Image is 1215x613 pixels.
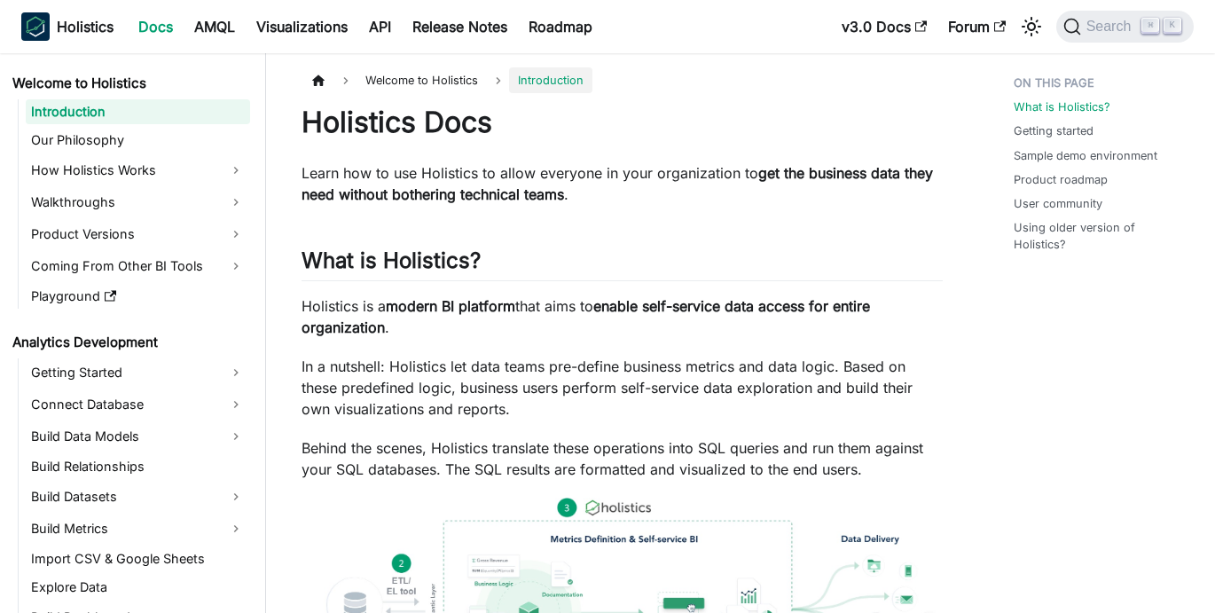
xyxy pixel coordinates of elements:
p: Behind the scenes, Holistics translate these operations into SQL queries and run them against you... [302,437,943,480]
a: Import CSV & Google Sheets [26,546,250,571]
a: Build Datasets [26,483,250,511]
a: Walkthroughs [26,188,250,216]
a: AMQL [184,12,246,41]
a: Build Metrics [26,515,250,543]
nav: Breadcrumbs [302,67,943,93]
a: Using older version of Holistics? [1014,219,1188,253]
a: Visualizations [246,12,358,41]
a: Product roadmap [1014,171,1108,188]
button: Search (Command+K) [1056,11,1194,43]
span: Introduction [509,67,592,93]
a: Release Notes [402,12,518,41]
a: Getting Started [26,358,250,387]
a: Welcome to Holistics [7,71,250,96]
a: Docs [128,12,184,41]
a: Connect Database [26,390,250,419]
a: Introduction [26,99,250,124]
span: Search [1081,19,1142,35]
a: Forum [937,12,1016,41]
a: Build Data Models [26,422,250,451]
a: HolisticsHolistics [21,12,114,41]
h2: What is Holistics? [302,248,943,281]
b: Holistics [57,16,114,37]
a: Our Philosophy [26,128,250,153]
a: Explore Data [26,575,250,600]
a: API [358,12,402,41]
p: Learn how to use Holistics to allow everyone in your organization to . [302,162,943,205]
a: How Holistics Works [26,156,250,185]
a: v3.0 Docs [831,12,937,41]
img: Holistics [21,12,50,41]
a: Home page [302,67,335,93]
h1: Holistics Docs [302,105,943,140]
a: User community [1014,195,1102,212]
strong: modern BI platform [386,297,515,315]
a: Playground [26,284,250,309]
p: In a nutshell: Holistics let data teams pre-define business metrics and data logic. Based on thes... [302,356,943,420]
a: Build Relationships [26,454,250,479]
kbd: K [1164,18,1181,34]
a: What is Holistics? [1014,98,1110,115]
a: Analytics Development [7,330,250,355]
p: Holistics is a that aims to . [302,295,943,338]
a: Product Versions [26,220,250,248]
a: Sample demo environment [1014,147,1157,164]
button: Switch between dark and light mode (currently light mode) [1017,12,1046,41]
kbd: ⌘ [1141,18,1159,34]
a: Coming From Other BI Tools [26,252,250,280]
a: Getting started [1014,122,1093,139]
span: Welcome to Holistics [357,67,487,93]
a: Roadmap [518,12,603,41]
